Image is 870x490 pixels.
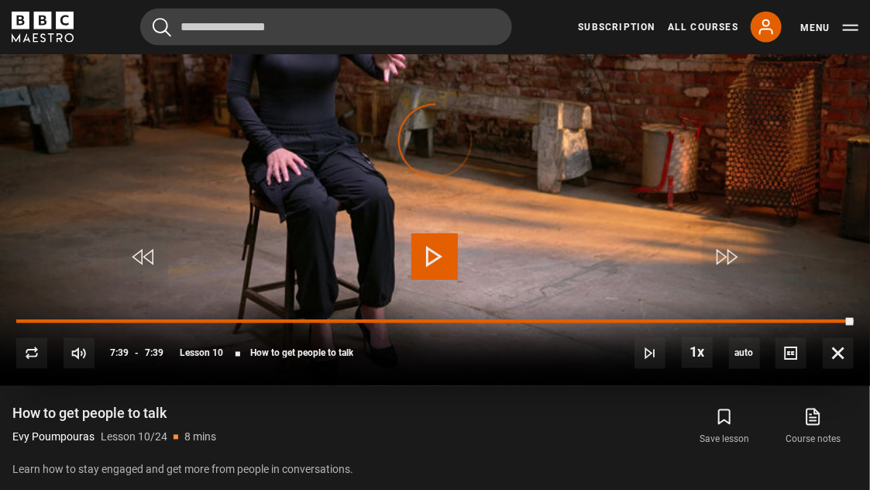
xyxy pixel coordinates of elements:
p: Evy Poumpouras [12,430,95,446]
button: Next Lesson [634,338,665,369]
p: Learn how to stay engaged and get more from people in conversations. [12,462,858,478]
span: How to get people to talk [250,349,353,358]
button: Toggle navigation [800,20,858,36]
span: Lesson 10 [180,349,223,358]
a: All Courses [668,20,738,34]
span: 7:39 [110,340,129,367]
button: Submit the search query [153,18,171,37]
div: Current quality: 1080p [729,338,760,369]
h1: How to get people to talk [12,405,216,423]
button: Playback Rate [682,337,713,368]
a: Subscription [579,20,655,34]
input: Search [140,9,512,46]
button: Mute [64,338,95,369]
a: Course notes [769,405,858,450]
p: Lesson 10/24 [101,430,167,446]
button: Captions [775,338,806,369]
button: Replay [16,338,47,369]
button: Fullscreen [823,338,854,369]
span: auto [729,338,760,369]
svg: BBC Maestro [12,12,74,43]
div: Progress Bar [16,320,854,323]
p: 8 mins [184,430,216,446]
span: - [135,348,139,359]
button: Save lesson [680,405,769,450]
span: 7:39 [145,340,163,367]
